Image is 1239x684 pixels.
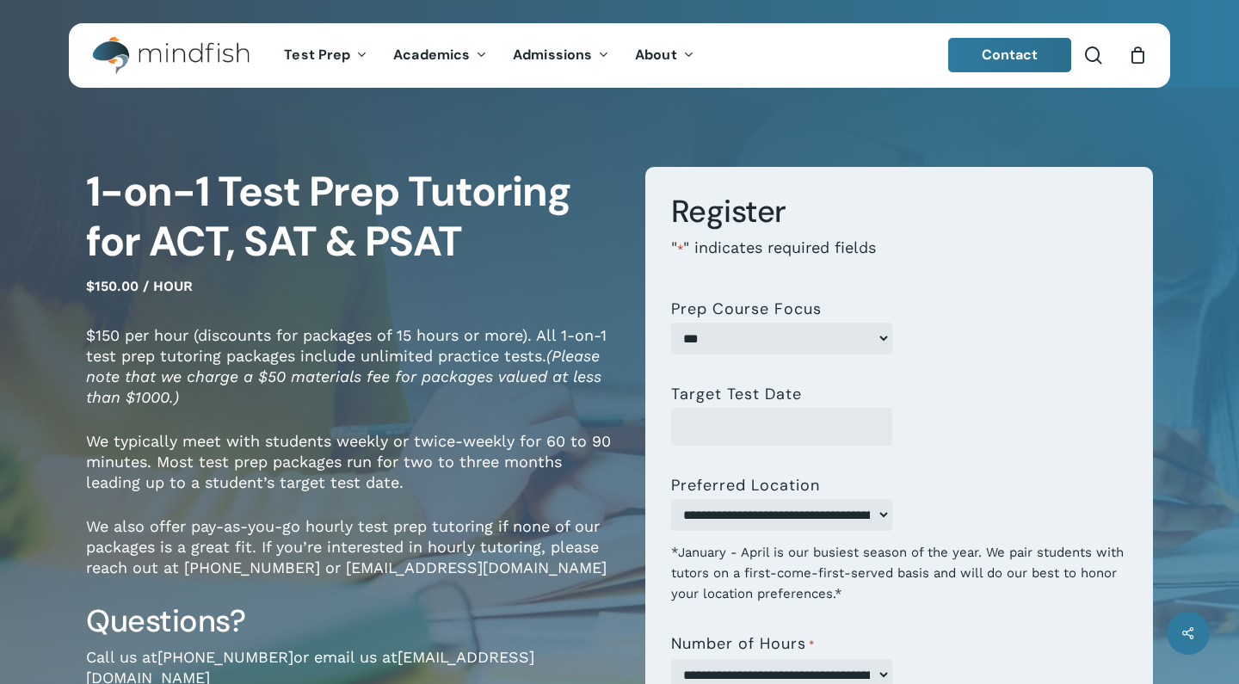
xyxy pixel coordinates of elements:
label: Number of Hours [671,635,815,654]
a: Academics [380,48,500,63]
a: Test Prep [271,48,380,63]
p: " " indicates required fields [671,237,1128,283]
span: Test Prep [284,46,350,64]
label: Prep Course Focus [671,300,822,317]
label: Target Test Date [671,385,802,403]
a: About [622,48,707,63]
nav: Main Menu [271,23,706,88]
a: Contact [948,38,1072,72]
a: Admissions [500,48,622,63]
span: About [635,46,677,64]
a: [PHONE_NUMBER] [157,648,293,666]
h3: Register [671,192,1128,231]
em: (Please note that we charge a $50 materials fee for packages valued at less than $1000.) [86,347,601,406]
span: Contact [982,46,1039,64]
h1: 1-on-1 Test Prep Tutoring for ACT, SAT & PSAT [86,167,619,267]
p: We typically meet with students weekly or twice-weekly for 60 to 90 minutes. Most test prep packa... [86,431,619,516]
p: $150 per hour (discounts for packages of 15 hours or more). All 1-on-1 test prep tutoring package... [86,325,619,431]
span: Academics [393,46,470,64]
p: We also offer pay-as-you-go hourly test prep tutoring if none of our packages is a great fit. If ... [86,516,619,601]
label: Preferred Location [671,477,820,494]
a: Cart [1128,46,1147,65]
h3: Questions? [86,601,619,641]
span: $150.00 / hour [86,278,193,294]
span: Admissions [513,46,592,64]
div: *January - April is our busiest season of the year. We pair students with tutors on a first-come-... [671,531,1128,604]
header: Main Menu [69,23,1170,88]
